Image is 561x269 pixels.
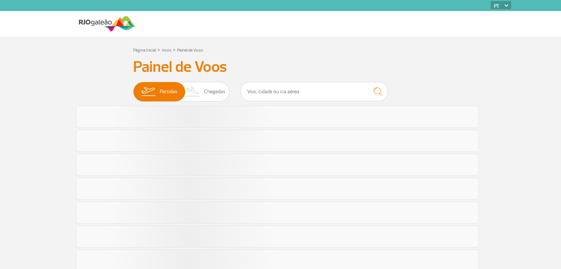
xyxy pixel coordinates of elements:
a: > [173,45,176,54]
a: Voos [162,48,172,53]
img: slider-embarque [136,82,160,101]
a: > [157,45,160,54]
input: Voo, cidade ou cia aérea [240,82,388,101]
span: Partidas [160,82,177,101]
span: Chegadas [204,82,225,101]
h3: Painel de Voos [133,58,428,76]
img: slider-desembarque [183,82,204,101]
a: Painel de Voos [177,48,203,53]
a: Página Inicial [133,48,156,53]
